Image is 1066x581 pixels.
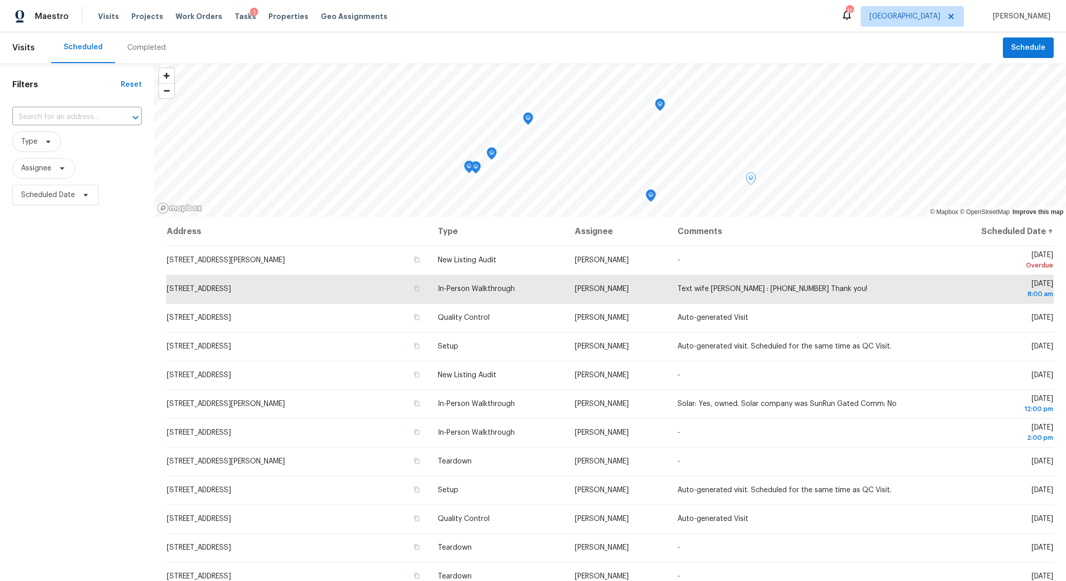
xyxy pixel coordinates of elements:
span: Type [21,137,37,147]
span: [STREET_ADDRESS][PERSON_NAME] [167,458,285,465]
span: [DATE] [1032,458,1053,465]
th: Address [166,217,430,246]
button: Copy Address [412,399,421,408]
span: [PERSON_NAME] [575,400,629,408]
span: Visits [12,36,35,59]
button: Copy Address [412,571,421,580]
div: Scheduled [64,42,103,52]
input: Search for an address... [12,109,113,125]
button: Copy Address [412,428,421,437]
button: Copy Address [412,255,421,264]
a: OpenStreetMap [960,208,1010,216]
div: Map marker [646,189,656,205]
span: [DATE] [944,251,1053,270]
button: Copy Address [412,543,421,552]
span: - [677,544,680,551]
span: Assignee [21,163,51,173]
span: [STREET_ADDRESS] [167,285,231,293]
span: Quality Control [438,515,490,522]
span: [STREET_ADDRESS] [167,487,231,494]
h1: Filters [12,80,121,90]
span: Teardown [438,458,472,465]
span: [DATE] [944,424,1053,443]
div: Map marker [464,161,474,177]
span: [PERSON_NAME] [575,515,629,522]
span: [DATE] [1032,487,1053,494]
span: [PERSON_NAME] [989,11,1051,22]
div: 11 [846,6,853,16]
span: [DATE] [1032,372,1053,379]
th: Comments [669,217,936,246]
button: Copy Address [412,485,421,494]
th: Assignee [567,217,670,246]
span: Scheduled Date [21,190,75,200]
button: Open [128,110,143,125]
a: Mapbox homepage [157,202,202,214]
span: Auto-generated visit. Scheduled for the same time as QC Visit. [677,487,891,494]
button: Schedule [1003,37,1054,59]
span: [DATE] [1032,544,1053,551]
div: Map marker [746,172,756,188]
span: Auto-generated Visit [677,314,748,321]
div: Reset [121,80,142,90]
span: [PERSON_NAME] [575,429,629,436]
span: [PERSON_NAME] [575,458,629,465]
th: Scheduled Date ↑ [936,217,1054,246]
span: Teardown [438,544,472,551]
span: [STREET_ADDRESS][PERSON_NAME] [167,257,285,264]
span: [STREET_ADDRESS] [167,343,231,350]
a: Improve this map [1013,208,1063,216]
button: Zoom in [159,68,174,83]
span: New Listing Audit [438,257,496,264]
div: 1 [250,8,258,18]
span: [STREET_ADDRESS][PERSON_NAME] [167,400,285,408]
button: Copy Address [412,341,421,351]
button: Copy Address [412,514,421,523]
span: [PERSON_NAME] [575,343,629,350]
div: Map marker [487,147,497,163]
span: In-Person Walkthrough [438,429,515,436]
span: Teardown [438,573,472,580]
div: Map marker [655,99,665,114]
div: Completed [127,43,166,53]
span: Geo Assignments [321,11,387,22]
span: Schedule [1011,42,1045,54]
span: [STREET_ADDRESS] [167,573,231,580]
span: In-Person Walkthrough [438,400,515,408]
span: [PERSON_NAME] [575,285,629,293]
span: Text wife [PERSON_NAME] : [PHONE_NUMBER] Thank you! [677,285,867,293]
span: [PERSON_NAME] [575,314,629,321]
span: [DATE] [944,395,1053,414]
span: [PERSON_NAME] [575,257,629,264]
span: [DATE] [1032,573,1053,580]
span: Auto-generated visit. Scheduled for the same time as QC Visit. [677,343,891,350]
span: [PERSON_NAME] [575,544,629,551]
span: [DATE] [1032,343,1053,350]
span: [PERSON_NAME] [575,372,629,379]
span: [DATE] [1032,314,1053,321]
span: [STREET_ADDRESS] [167,515,231,522]
div: Overdue [944,260,1053,270]
span: In-Person Walkthrough [438,285,515,293]
span: Visits [98,11,119,22]
span: - [677,429,680,436]
span: [DATE] [1032,515,1053,522]
button: Copy Address [412,313,421,322]
span: Maestro [35,11,69,22]
span: - [677,372,680,379]
span: [STREET_ADDRESS] [167,372,231,379]
button: Zoom out [159,83,174,98]
span: [PERSON_NAME] [575,573,629,580]
span: - [677,458,680,465]
canvas: Map [154,63,1066,217]
span: Properties [268,11,308,22]
span: [STREET_ADDRESS] [167,544,231,551]
span: [STREET_ADDRESS] [167,429,231,436]
span: [GEOGRAPHIC_DATA] [869,11,940,22]
button: Copy Address [412,284,421,293]
span: Zoom out [159,84,174,98]
span: [DATE] [944,280,1053,299]
span: Quality Control [438,314,490,321]
div: 8:00 am [944,289,1053,299]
